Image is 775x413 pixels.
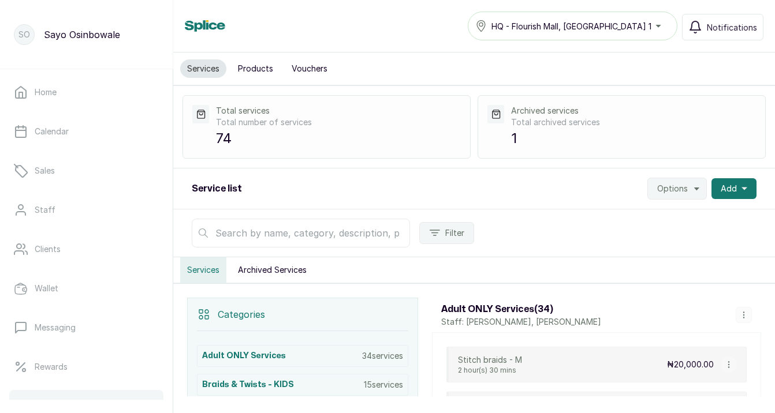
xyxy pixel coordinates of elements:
[35,283,58,294] p: Wallet
[9,311,163,344] a: Messaging
[682,14,763,40] button: Notifications
[180,59,226,78] button: Services
[458,366,522,375] p: 2 hour(s) 30 mins
[9,194,163,226] a: Staff
[711,178,757,199] button: Add
[202,379,294,391] h3: Braids & Twists - KIDS
[9,155,163,187] a: Sales
[192,219,410,247] input: Search by name, category, description, price
[647,178,707,200] button: Options
[362,350,403,362] p: 34 services
[9,351,163,383] a: Rewards
[667,359,714,370] p: ₦20,000.00
[364,379,403,391] p: 15 services
[180,257,226,283] button: Services
[511,128,756,149] p: 1
[9,115,163,148] a: Calendar
[202,350,286,362] h3: Adult ONLY Services
[458,354,522,375] div: Stitch braids - M2 hour(s) 30 mins
[231,59,280,78] button: Products
[707,21,757,33] span: Notifications
[192,182,242,196] h2: Service list
[441,302,601,316] h3: Adult ONLY Services ( 34 )
[445,227,464,239] span: Filter
[9,233,163,265] a: Clients
[721,183,737,194] span: Add
[441,316,601,328] p: Staff: [PERSON_NAME], [PERSON_NAME]
[218,307,265,321] p: Categories
[35,126,69,137] p: Calendar
[35,165,55,177] p: Sales
[35,87,57,98] p: Home
[35,204,55,216] p: Staff
[216,117,461,128] p: Total number of services
[419,222,474,244] button: Filter
[468,12,677,40] button: HQ - Flourish Mall, [GEOGRAPHIC_DATA] 1
[9,76,163,108] a: Home
[35,322,76,333] p: Messaging
[285,59,334,78] button: Vouchers
[35,243,61,255] p: Clients
[657,183,688,194] span: Options
[216,105,461,117] p: Total services
[511,105,756,117] p: Archived services
[458,354,522,366] p: Stitch braids - M
[231,257,314,283] button: Archived Services
[44,28,120,42] p: Sayo Osinbowale
[9,272,163,305] a: Wallet
[511,117,756,128] p: Total archived services
[216,128,461,149] p: 74
[18,29,30,40] p: SO
[491,20,651,32] span: HQ - Flourish Mall, [GEOGRAPHIC_DATA] 1
[35,361,68,373] p: Rewards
